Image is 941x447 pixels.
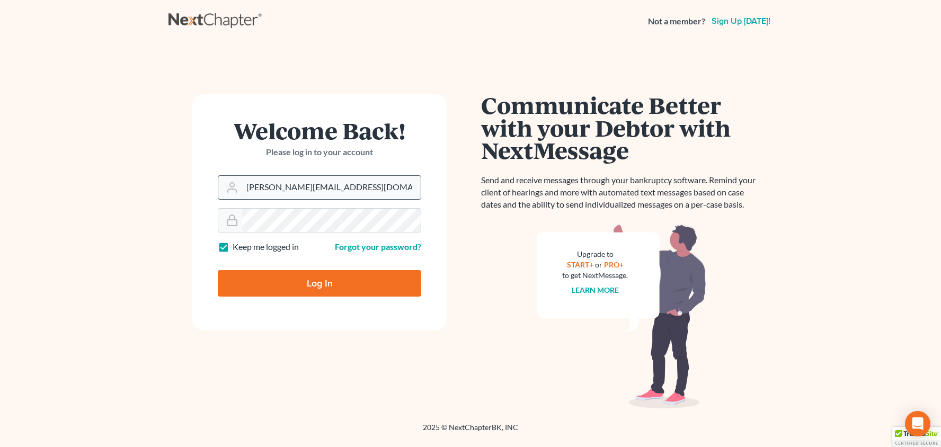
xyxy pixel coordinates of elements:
[218,119,421,142] h1: Welcome Back!
[233,241,299,253] label: Keep me logged in
[481,94,762,162] h1: Communicate Better with your Debtor with NextMessage
[242,176,421,199] input: Email Address
[562,249,628,260] div: Upgrade to
[572,285,619,294] a: Learn more
[218,270,421,297] input: Log In
[562,270,628,281] div: to get NextMessage.
[537,223,706,409] img: nextmessage_bg-59042aed3d76b12b5cd301f8e5b87938c9018125f34e5fa2b7a6b67550977c72.svg
[604,260,624,269] a: PRO+
[905,411,930,436] div: Open Intercom Messenger
[168,422,773,441] div: 2025 © NextChapterBK, INC
[648,15,705,28] strong: Not a member?
[709,17,773,25] a: Sign up [DATE]!
[335,242,421,252] a: Forgot your password?
[218,146,421,158] p: Please log in to your account
[481,174,762,211] p: Send and receive messages through your bankruptcy software. Remind your client of hearings and mo...
[595,260,602,269] span: or
[567,260,593,269] a: START+
[892,427,941,447] div: TrustedSite Certified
